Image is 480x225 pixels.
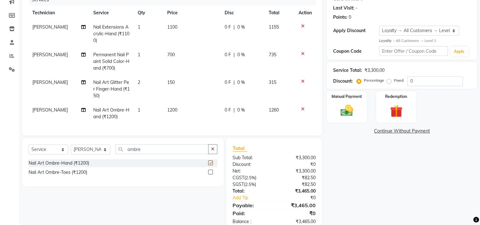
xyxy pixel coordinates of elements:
img: _gift.svg [386,103,406,119]
div: Net: [228,168,274,174]
span: 150 [167,79,175,85]
span: Total [233,145,247,152]
div: ( ) [228,181,274,188]
div: ₹3,465.00 [274,188,320,194]
span: Permanent Nail Paint Solid Color-Hand (₹700) [93,52,129,71]
span: 1155 [269,24,279,30]
input: Search or Scan [115,144,208,154]
span: | [233,79,235,86]
button: Apply [450,47,468,56]
span: 0 F [225,79,231,86]
div: Paid: [228,209,274,217]
span: 0 % [237,79,245,86]
span: 0 F [225,51,231,58]
span: 1 [138,52,140,58]
span: 1 [138,24,140,30]
div: All Customers → Level 1 [379,38,470,44]
strong: Loyalty → [379,38,396,43]
div: Last Visit: [333,5,354,11]
span: 0 % [237,107,245,113]
div: Total: [228,188,274,194]
div: ₹0 [274,209,320,217]
span: [PERSON_NAME] [32,52,68,58]
th: Action [295,6,316,20]
img: _cash.svg [337,103,357,118]
div: Sub Total: [228,154,274,161]
div: Coupon Code [333,48,379,55]
span: 1200 [167,107,177,113]
span: 2 [138,79,140,85]
div: 0 [349,14,351,21]
div: ( ) [228,174,274,181]
div: ₹3,465.00 [274,218,320,225]
span: 735 [269,52,276,58]
th: Disc [221,6,265,20]
div: ₹82.50 [274,181,320,188]
input: Enter Offer / Coupon Code [379,46,448,56]
th: Technician [29,6,89,20]
span: Nail Art Ombre-Hand (₹1200) [93,107,129,119]
label: Fixed [394,78,404,83]
div: ₹3,465.00 [274,201,320,209]
th: Total [265,6,295,20]
span: 2.5% [246,175,255,180]
span: 315 [269,79,276,85]
span: SGST [233,181,244,187]
div: Points: [333,14,347,21]
label: Percentage [364,78,384,83]
div: Discount: [228,161,274,168]
div: Service Total: [333,67,362,74]
span: [PERSON_NAME] [32,79,68,85]
span: CGST [233,175,244,181]
span: 1260 [269,107,279,113]
span: | [233,24,235,31]
span: | [233,107,235,113]
span: [PERSON_NAME] [32,107,68,113]
a: Add Tip [228,194,282,201]
span: 2.5% [245,182,255,187]
div: ₹0 [282,194,321,201]
div: ₹3,300.00 [274,168,320,174]
div: Payable: [228,201,274,209]
div: ₹3,300.00 [365,67,385,74]
div: Apply Discount [333,27,379,34]
div: Nail Art Ombre-Toes (₹1200) [29,169,87,176]
span: 1 [138,107,140,113]
span: 0 % [237,51,245,58]
th: Qty [134,6,163,20]
span: [PERSON_NAME] [32,24,68,30]
div: - [356,5,358,11]
label: Manual Payment [332,94,362,99]
span: 700 [167,52,175,58]
label: Redemption [385,94,407,99]
a: Continue Without Payment [328,128,476,134]
div: Discount: [333,78,353,85]
th: Service [89,6,134,20]
div: ₹3,300.00 [274,154,320,161]
div: ₹0 [274,161,320,168]
div: ₹82.50 [274,174,320,181]
span: 0 F [225,107,231,113]
span: 0 F [225,24,231,31]
span: Nail Art Glitter Per Finger-Hand (₹150) [93,79,130,99]
span: Nail Extensions Acrylic-Hand (₹1100) [93,24,129,43]
span: 1100 [167,24,177,30]
div: Balance : [228,218,274,225]
div: Nail Art Ombre-Hand (₹1200) [29,160,89,167]
span: | [233,51,235,58]
th: Price [163,6,221,20]
span: 0 % [237,24,245,31]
